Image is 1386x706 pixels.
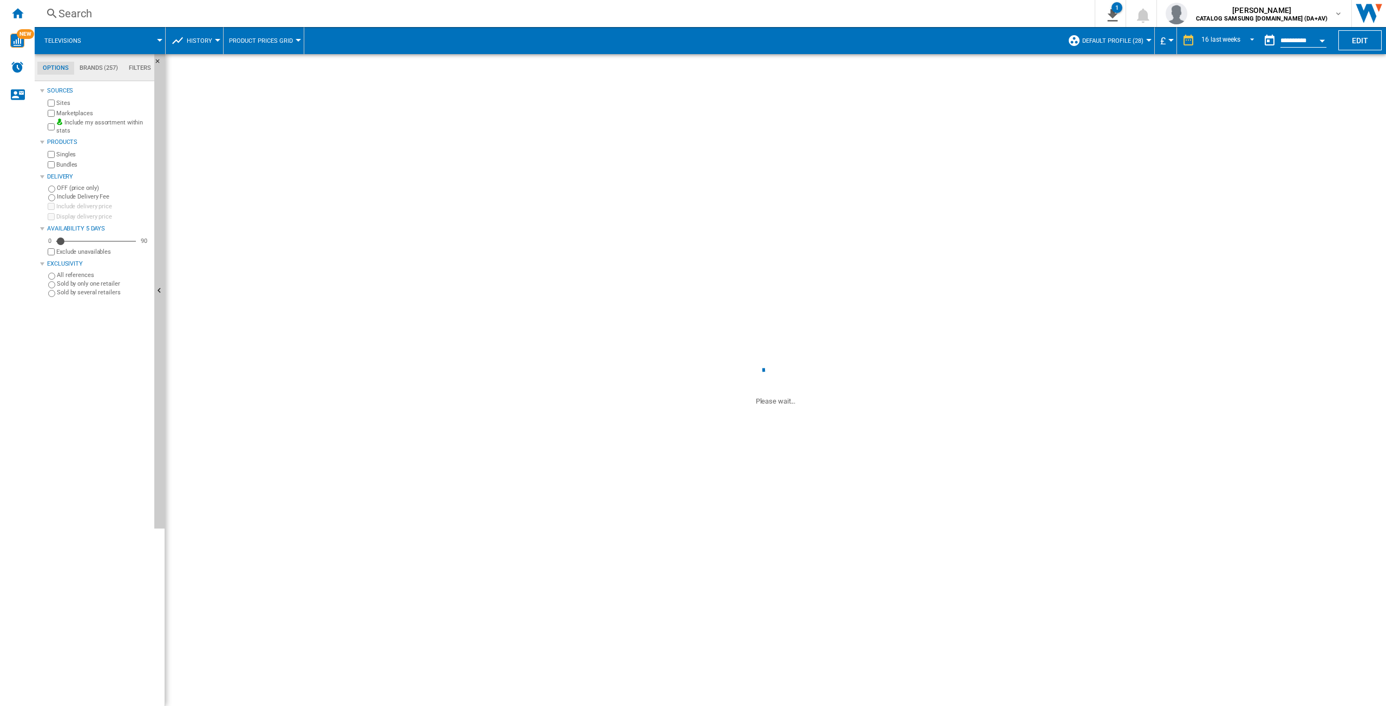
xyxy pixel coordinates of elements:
label: Sold by several retailers [57,288,150,296]
button: Hide [154,54,167,74]
label: Singles [56,150,150,159]
label: All references [57,271,150,279]
button: md-calendar [1259,30,1280,51]
div: Televisions [40,27,160,54]
label: Sites [56,99,150,107]
input: Singles [48,151,55,158]
label: Include delivery price [56,202,150,210]
input: Sold by only one retailer [48,281,55,288]
button: Televisions [44,27,92,54]
span: NEW [17,29,34,39]
input: Bundles [48,161,55,168]
div: Default profile (28) [1068,27,1149,54]
md-tab-item: Brands (257) [74,62,123,75]
img: profile.jpg [1166,3,1187,24]
input: OFF (price only) [48,186,55,193]
input: Display delivery price [48,213,55,220]
input: Sites [48,100,55,107]
md-menu: Currency [1155,27,1177,54]
img: alerts-logo.svg [11,61,24,74]
img: mysite-bg-18x18.png [56,118,63,125]
input: Include Delivery Fee [48,194,55,201]
div: Search [58,6,1067,21]
label: Display delivery price [56,213,150,221]
b: CATALOG SAMSUNG [DOMAIN_NAME] (DA+AV) [1196,15,1328,22]
button: Hide [154,54,165,529]
span: [PERSON_NAME] [1196,5,1328,16]
input: Include my assortment within stats [48,120,55,134]
input: Marketplaces [48,110,55,117]
span: £ [1160,35,1166,47]
div: 1 [1112,2,1122,13]
div: Sources [47,87,150,95]
div: Products [47,138,150,147]
span: Product prices grid [229,37,293,44]
div: Availability 5 Days [47,225,150,233]
button: Edit [1338,30,1382,50]
input: Include delivery price [48,203,55,210]
div: 16 last weeks [1201,36,1240,43]
div: Delivery [47,173,150,181]
button: Default profile (28) [1082,27,1149,54]
span: Televisions [44,37,81,44]
label: Marketplaces [56,109,150,117]
ng-transclude: Please wait... [756,397,796,405]
label: OFF (price only) [57,184,150,192]
label: Include my assortment within stats [56,118,150,135]
div: 90 [138,237,150,245]
md-slider: Availability [56,236,136,247]
md-tab-item: Filters [123,62,156,75]
md-tab-item: Options [37,62,74,75]
input: Display delivery price [48,248,55,255]
input: Sold by several retailers [48,290,55,297]
button: Open calendar [1312,29,1332,49]
button: History [187,27,218,54]
div: History [171,27,218,54]
label: Exclude unavailables [56,248,150,256]
button: £ [1160,27,1171,54]
label: Include Delivery Fee [57,193,150,201]
span: Default profile (28) [1082,37,1143,44]
label: Sold by only one retailer [57,280,150,288]
input: All references [48,273,55,280]
span: History [187,37,212,44]
button: Product prices grid [229,27,298,54]
img: wise-card.svg [10,34,24,48]
md-select: REPORTS.WIZARD.STEPS.REPORT.STEPS.REPORT_OPTIONS.PERIOD: 16 last weeks [1200,32,1259,50]
label: Bundles [56,161,150,169]
div: Exclusivity [47,260,150,268]
div: 0 [45,237,54,245]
